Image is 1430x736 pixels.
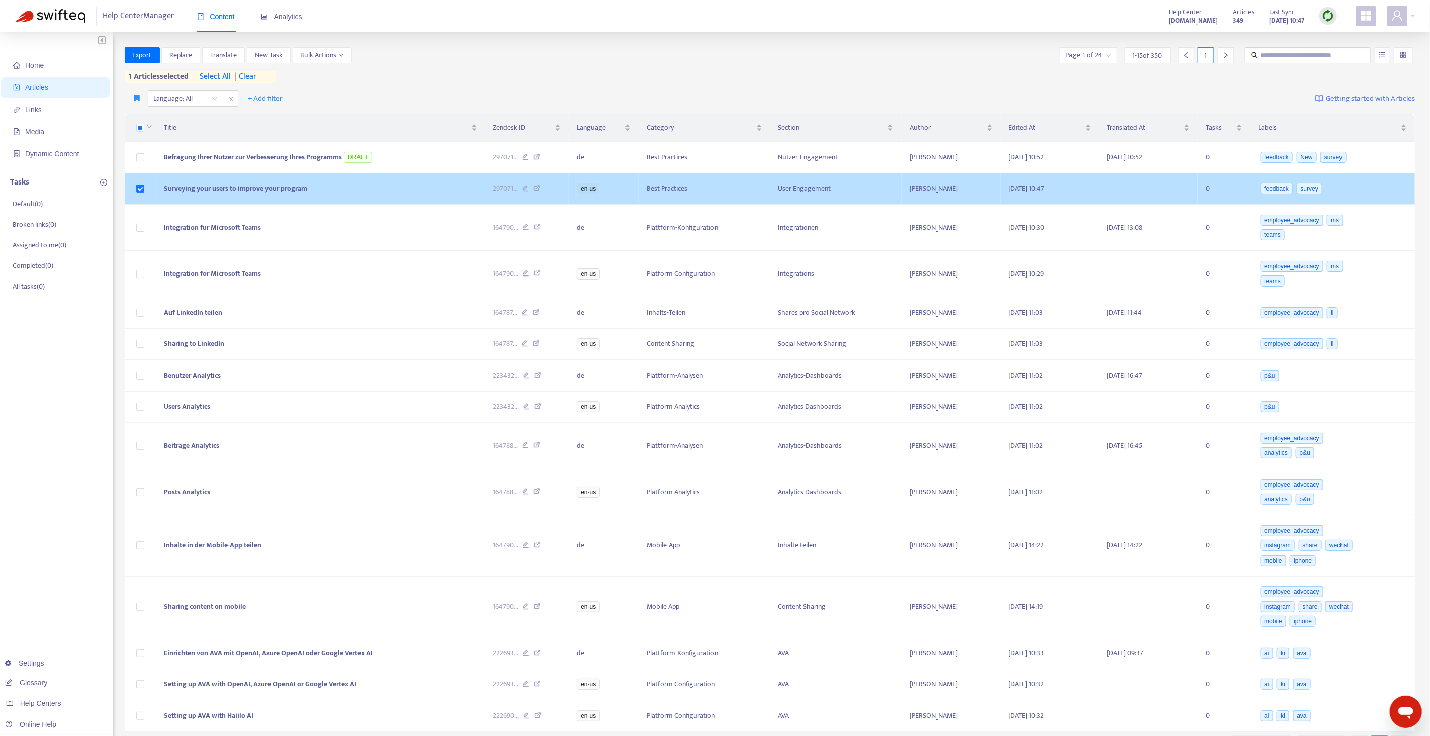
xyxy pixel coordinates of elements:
[1099,114,1198,142] th: Translated At
[770,515,902,577] td: Inhalte teilen
[1009,222,1045,233] span: [DATE] 10:30
[100,179,107,186] span: plus-circle
[770,423,902,469] td: Analytics-Dashboards
[13,240,66,250] p: Assigned to me ( 0 )
[902,637,1000,669] td: [PERSON_NAME]
[485,114,569,142] th: Zendesk ID
[1261,370,1279,381] span: p&u
[247,47,291,63] button: New Task
[1375,47,1390,63] button: unordered-list
[200,71,231,83] span: select all
[1293,710,1311,721] span: ava
[639,329,770,360] td: Content Sharing
[164,307,222,318] span: Auf LinkedIn teilen
[1379,51,1386,58] span: unordered-list
[770,577,902,638] td: Content Sharing
[639,637,770,669] td: Plattform-Konfiguration
[902,114,1000,142] th: Author
[255,50,283,61] span: New Task
[902,392,1000,423] td: [PERSON_NAME]
[25,61,44,69] span: Home
[1009,647,1044,659] span: [DATE] 10:33
[197,13,235,21] span: Content
[1327,338,1337,349] span: li
[1261,525,1323,536] span: employee_advocacy
[493,679,519,690] span: 222693 ...
[639,142,770,173] td: Best Practices
[1009,370,1043,381] span: [DATE] 11:02
[577,601,600,612] span: en-us
[1261,433,1323,444] span: employee_advocacy
[770,669,902,701] td: AVA
[164,539,261,551] span: Inhalte in der Mobile-App teilen
[164,401,210,412] span: Users Analytics
[1259,122,1399,133] span: Labels
[493,401,519,412] span: 223432 ...
[1322,10,1334,22] img: sync.dc5367851b00ba804db3.png
[639,469,770,515] td: Platform Analytics
[1261,679,1273,690] span: ai
[25,106,42,114] span: Links
[25,83,48,91] span: Articles
[1327,215,1343,226] span: ms
[1261,261,1323,272] span: employee_advocacy
[1296,447,1314,458] span: p&u
[1206,122,1234,133] span: Tasks
[1009,678,1044,690] span: [DATE] 10:32
[1198,360,1250,392] td: 0
[1290,555,1316,566] span: iphone
[493,648,519,659] span: 222693 ...
[197,13,204,20] span: book
[1198,669,1250,701] td: 0
[20,699,61,707] span: Help Centers
[1198,329,1250,360] td: 0
[1198,469,1250,515] td: 0
[1261,616,1286,627] span: mobile
[248,93,283,105] span: + Add filter
[1261,586,1323,597] span: employee_advocacy
[1009,486,1043,498] span: [DATE] 11:02
[1183,52,1190,59] span: left
[1009,440,1043,451] span: [DATE] 11:02
[1269,7,1295,18] span: Last Sync
[770,360,902,392] td: Analytics-Dashboards
[10,176,29,189] p: Tasks
[1107,370,1143,381] span: [DATE] 16:47
[261,13,302,21] span: Analytics
[639,669,770,701] td: Platform Configuration
[1107,307,1142,318] span: [DATE] 11:44
[1198,700,1250,732] td: 0
[13,106,20,113] span: link
[1198,142,1250,173] td: 0
[1169,15,1218,26] a: [DOMAIN_NAME]
[1198,297,1250,329] td: 0
[1299,540,1322,551] span: share
[1315,90,1415,107] a: Getting started with Articles
[770,114,902,142] th: Section
[164,122,469,133] span: Title
[1261,338,1323,349] span: employee_advocacy
[225,93,238,105] span: close
[1277,679,1289,690] span: ki
[1222,52,1229,59] span: right
[639,392,770,423] td: Platform Analytics
[770,205,902,251] td: Integrationen
[1107,122,1182,133] span: Translated At
[1198,114,1250,142] th: Tasks
[1390,696,1422,728] iframe: Button to launch messaging window
[1261,229,1285,240] span: teams
[210,50,237,61] span: Translate
[1001,114,1099,142] th: Edited At
[5,659,44,667] a: Settings
[902,360,1000,392] td: [PERSON_NAME]
[902,251,1000,297] td: [PERSON_NAME]
[13,150,20,157] span: container
[1315,95,1323,103] img: image-link
[647,122,754,133] span: Category
[125,47,160,63] button: Export
[569,360,639,392] td: de
[910,122,984,133] span: Author
[5,720,56,728] a: Online Help
[1261,540,1295,551] span: instagram
[639,360,770,392] td: Plattform-Analysen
